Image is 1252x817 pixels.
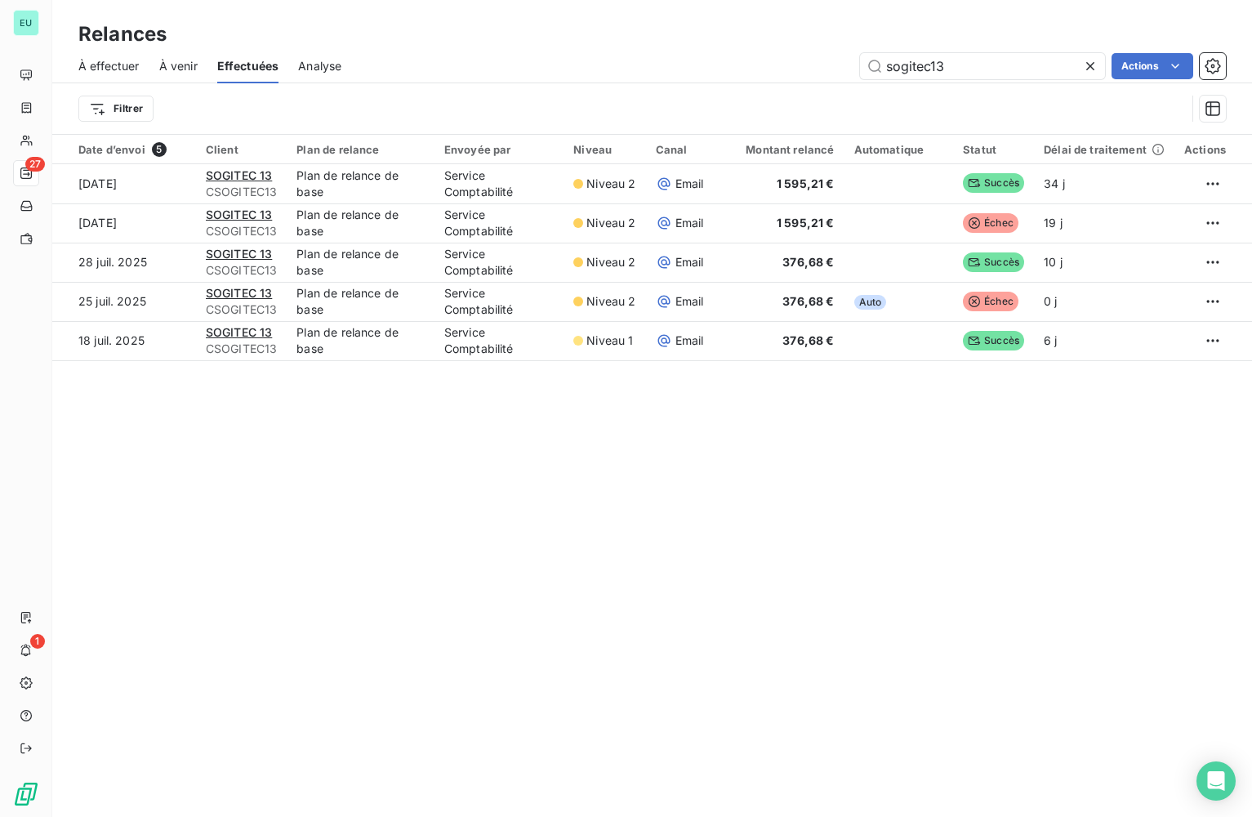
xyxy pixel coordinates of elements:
[782,333,834,347] span: 376,68 €
[434,282,564,321] td: Service Comptabilité
[963,331,1024,350] span: Succès
[444,143,554,156] div: Envoyée par
[206,301,278,318] span: CSOGITEC13
[1034,164,1174,203] td: 34 j
[206,286,273,300] span: SOGITEC 13
[573,143,635,156] div: Niveau
[206,223,278,239] span: CSOGITEC13
[434,321,564,360] td: Service Comptabilité
[78,96,154,122] button: Filtrer
[296,143,425,156] div: Plan de relance
[1044,143,1147,156] span: Délai de traitement
[13,781,39,807] img: Logo LeanPay
[152,142,167,157] span: 5
[586,333,633,349] span: Niveau 1
[963,143,1024,156] div: Statut
[217,58,279,74] span: Effectuées
[860,53,1105,79] input: Rechercher
[287,243,434,282] td: Plan de relance de base
[287,321,434,360] td: Plan de relance de base
[434,203,564,243] td: Service Comptabilité
[854,295,887,310] span: Auto
[963,173,1024,193] span: Succès
[206,247,273,261] span: SOGITEC 13
[206,184,278,200] span: CSOGITEC13
[586,176,635,192] span: Niveau 2
[963,252,1024,272] span: Succès
[782,255,834,269] span: 376,68 €
[78,58,140,74] span: À effectuer
[777,216,835,230] span: 1 595,21 €
[52,282,196,321] td: 25 juil. 2025
[726,143,834,156] div: Montant relancé
[52,321,196,360] td: 18 juil. 2025
[13,10,39,36] div: EU
[675,293,704,310] span: Email
[30,634,45,649] span: 1
[963,213,1018,233] span: Échec
[1196,761,1236,801] div: Open Intercom Messenger
[586,293,635,310] span: Niveau 2
[854,143,944,156] div: Automatique
[206,341,278,357] span: CSOGITEC13
[675,215,704,231] span: Email
[777,176,835,190] span: 1 595,21 €
[963,292,1018,311] span: Échec
[434,243,564,282] td: Service Comptabilité
[675,333,704,349] span: Email
[1034,203,1174,243] td: 19 j
[159,58,198,74] span: À venir
[298,58,341,74] span: Analyse
[206,262,278,279] span: CSOGITEC13
[586,254,635,270] span: Niveau 2
[52,164,196,203] td: [DATE]
[586,215,635,231] span: Niveau 2
[206,325,273,339] span: SOGITEC 13
[287,164,434,203] td: Plan de relance de base
[52,203,196,243] td: [DATE]
[78,20,167,49] h3: Relances
[782,294,834,308] span: 376,68 €
[1034,243,1174,282] td: 10 j
[287,282,434,321] td: Plan de relance de base
[1184,143,1226,156] div: Actions
[52,243,196,282] td: 28 juil. 2025
[206,168,273,182] span: SOGITEC 13
[1112,53,1193,79] button: Actions
[675,176,704,192] span: Email
[25,157,45,172] span: 27
[434,164,564,203] td: Service Comptabilité
[206,208,273,221] span: SOGITEC 13
[1034,321,1174,360] td: 6 j
[78,142,186,157] div: Date d’envoi
[1034,282,1174,321] td: 0 j
[206,143,238,156] span: Client
[287,203,434,243] td: Plan de relance de base
[675,254,704,270] span: Email
[656,143,707,156] div: Canal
